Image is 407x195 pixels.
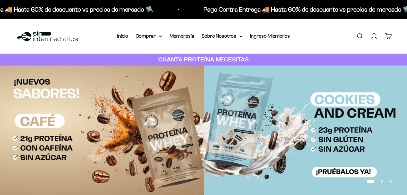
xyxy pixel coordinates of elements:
a: Inicio [117,33,128,39]
a: Ingreso Miembros [250,33,290,39]
summary: Sobre Nosotros [202,32,242,40]
a: Membresía [170,33,194,39]
summary: Comprar [136,32,162,40]
strong: CUANTA PROTEÍNA NECESITAS [158,56,249,63]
